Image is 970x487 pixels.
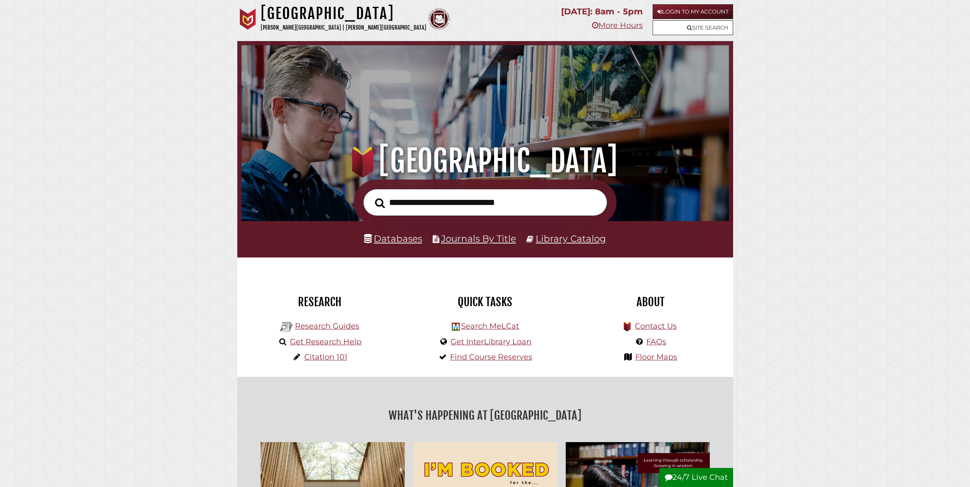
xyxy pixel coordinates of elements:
a: Login to My Account [653,4,733,19]
a: Contact Us [635,321,677,331]
p: [PERSON_NAME][GEOGRAPHIC_DATA] | [PERSON_NAME][GEOGRAPHIC_DATA] [261,23,426,33]
img: Calvin Theological Seminary [428,8,450,30]
a: Get InterLibrary Loan [450,337,531,346]
a: Find Course Reserves [450,352,532,362]
a: Citation 101 [304,352,347,362]
h1: [GEOGRAPHIC_DATA] [261,4,426,23]
img: Hekman Library Logo [452,323,460,331]
a: Floor Maps [635,352,677,362]
a: Library Catalog [536,233,606,244]
a: Search MeLCat [461,321,519,331]
h2: What's Happening at [GEOGRAPHIC_DATA] [244,406,727,425]
a: FAQs [646,337,666,346]
a: More Hours [592,21,643,30]
a: Databases [364,233,422,244]
i: Search [375,198,385,208]
h2: Quick Tasks [409,295,561,309]
img: Calvin University [237,8,258,30]
p: [DATE]: 8am - 5pm [561,4,643,19]
button: Search [371,196,389,211]
img: Hekman Library Logo [280,321,293,333]
h1: [GEOGRAPHIC_DATA] [256,142,714,180]
a: Get Research Help [290,337,361,346]
a: Site Search [653,20,733,35]
h2: About [574,295,727,309]
h2: Research [244,295,396,309]
a: Journals By Title [441,233,516,244]
a: Research Guides [295,321,359,331]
